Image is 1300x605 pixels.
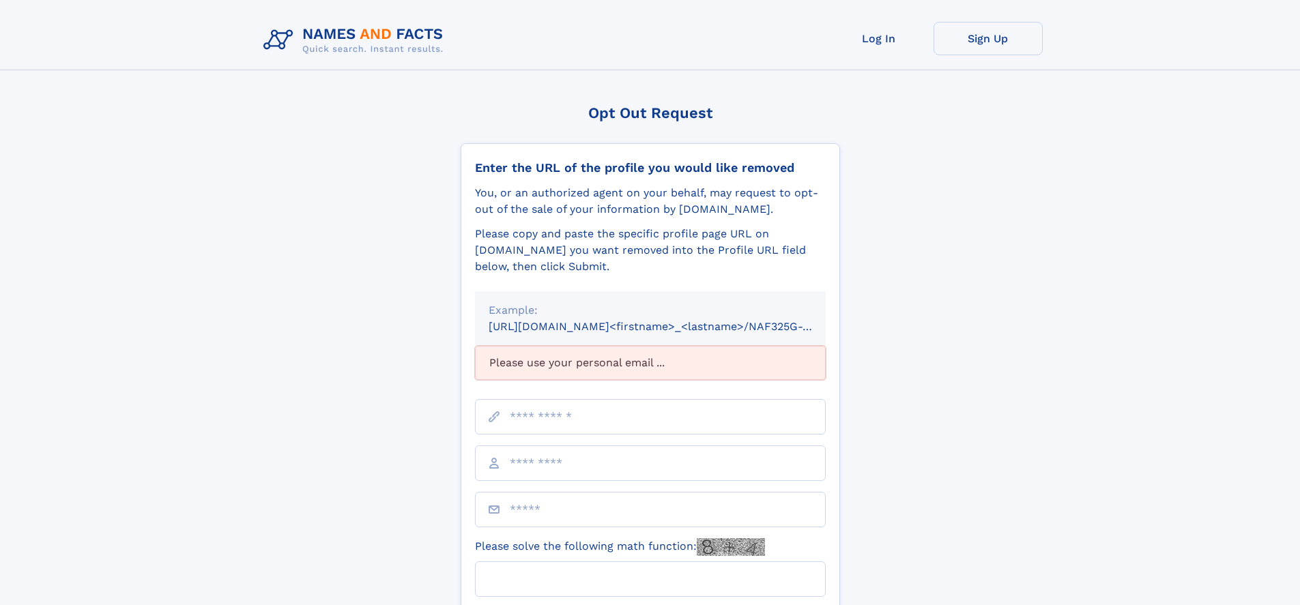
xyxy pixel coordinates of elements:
div: You, or an authorized agent on your behalf, may request to opt-out of the sale of your informatio... [475,185,826,218]
a: Sign Up [934,22,1043,55]
img: Logo Names and Facts [258,22,454,59]
div: Opt Out Request [461,104,840,121]
div: Example: [489,302,812,319]
div: Enter the URL of the profile you would like removed [475,160,826,175]
a: Log In [824,22,934,55]
div: Please use your personal email ... [475,346,826,380]
label: Please solve the following math function: [475,538,765,556]
div: Please copy and paste the specific profile page URL on [DOMAIN_NAME] you want removed into the Pr... [475,226,826,275]
small: [URL][DOMAIN_NAME]<firstname>_<lastname>/NAF325G-xxxxxxxx [489,320,852,333]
